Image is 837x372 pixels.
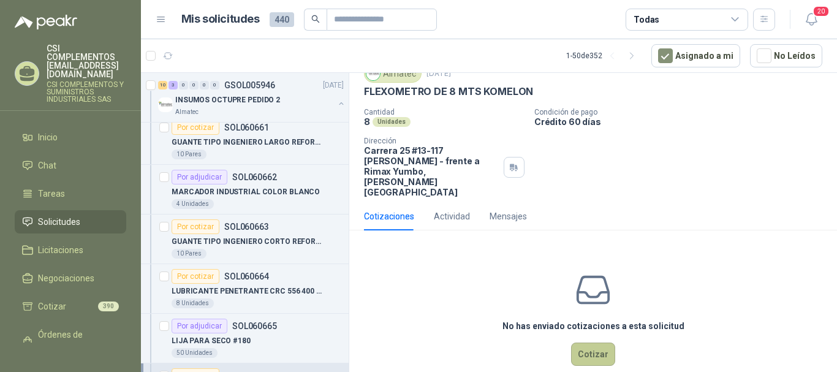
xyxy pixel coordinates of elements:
[98,302,119,311] span: 390
[15,238,126,262] a: Licitaciones
[323,80,344,91] p: [DATE]
[571,343,615,366] button: Cotizar
[311,15,320,23] span: search
[172,150,206,159] div: 10 Pares
[373,117,411,127] div: Unidades
[38,328,115,355] span: Órdenes de Compra
[15,15,77,29] img: Logo peakr
[158,81,167,89] div: 10
[364,64,422,83] div: Almatec
[172,269,219,284] div: Por cotizar
[270,12,294,27] span: 440
[15,295,126,318] a: Cotizar390
[434,210,470,223] div: Actividad
[141,115,349,165] a: Por cotizarSOL060661GUANTE TIPO INGENIERO LARGO REFORZADO10 Pares
[15,126,126,149] a: Inicio
[38,159,56,172] span: Chat
[651,44,740,67] button: Asignado a mi
[534,116,832,127] p: Crédito 60 días
[47,44,126,78] p: CSI COMPLEMENTOS [EMAIL_ADDRESS][DOMAIN_NAME]
[181,10,260,28] h1: Mis solicitudes
[364,116,370,127] p: 8
[175,107,199,117] p: Almatec
[490,210,527,223] div: Mensajes
[15,154,126,177] a: Chat
[175,94,280,106] p: INSUMOS OCTUPRE PEDIDO 2
[172,319,227,333] div: Por adjudicar
[224,81,275,89] p: GSOL005946
[224,123,269,132] p: SOL060661
[38,271,94,285] span: Negociaciones
[15,323,126,360] a: Órdenes de Compra
[15,210,126,233] a: Solicitudes
[200,81,209,89] div: 0
[232,173,277,181] p: SOL060662
[38,243,83,257] span: Licitaciones
[172,335,251,347] p: LIJA PARA SECO #180
[634,13,659,26] div: Todas
[172,137,324,148] p: GUANTE TIPO INGENIERO LARGO REFORZADO
[141,165,349,214] a: Por adjudicarSOL060662MARCADOR INDUSTRIAL COLOR BLANCO4 Unidades
[47,81,126,103] p: CSI COMPLEMENTOS Y SUMINISTROS INDUSTRIALES SAS
[189,81,199,89] div: 0
[224,272,269,281] p: SOL060664
[38,187,65,200] span: Tareas
[224,222,269,231] p: SOL060663
[172,286,324,297] p: LUBRICANTE PENETRANTE CRC 556 400 CC
[38,215,80,229] span: Solicitudes
[158,97,173,112] img: Company Logo
[172,348,218,358] div: 50 Unidades
[141,214,349,264] a: Por cotizarSOL060663GUANTE TIPO INGENIERO CORTO REFORZADO10 Pares
[141,314,349,363] a: Por adjudicarSOL060665LIJA PARA SECO #18050 Unidades
[502,319,684,333] h3: No has enviado cotizaciones a esta solicitud
[210,81,219,89] div: 0
[38,131,58,144] span: Inicio
[169,81,178,89] div: 3
[366,67,380,80] img: Company Logo
[172,170,227,184] div: Por adjudicar
[179,81,188,89] div: 0
[364,108,525,116] p: Cantidad
[232,322,277,330] p: SOL060665
[172,249,206,259] div: 10 Pares
[364,137,499,145] p: Dirección
[158,78,346,117] a: 10 3 0 0 0 0 GSOL005946[DATE] Company LogoINSUMOS OCTUPRE PEDIDO 2Almatec
[172,236,324,248] p: GUANTE TIPO INGENIERO CORTO REFORZADO
[364,210,414,223] div: Cotizaciones
[172,219,219,234] div: Por cotizar
[800,9,822,31] button: 20
[38,300,66,313] span: Cotizar
[172,120,219,135] div: Por cotizar
[364,85,533,98] p: FLEXOMETRO DE 8 MTS KOMELON
[172,186,320,198] p: MARCADOR INDUSTRIAL COLOR BLANCO
[15,182,126,205] a: Tareas
[534,108,832,116] p: Condición de pago
[426,68,451,80] p: [DATE]
[566,46,642,66] div: 1 - 50 de 352
[750,44,822,67] button: No Leídos
[141,264,349,314] a: Por cotizarSOL060664LUBRICANTE PENETRANTE CRC 556 400 CC8 Unidades
[172,199,214,209] div: 4 Unidades
[812,6,830,17] span: 20
[364,145,499,197] p: Carrera 25 #13-117 [PERSON_NAME] - frente a Rimax Yumbo , [PERSON_NAME][GEOGRAPHIC_DATA]
[172,298,214,308] div: 8 Unidades
[15,267,126,290] a: Negociaciones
